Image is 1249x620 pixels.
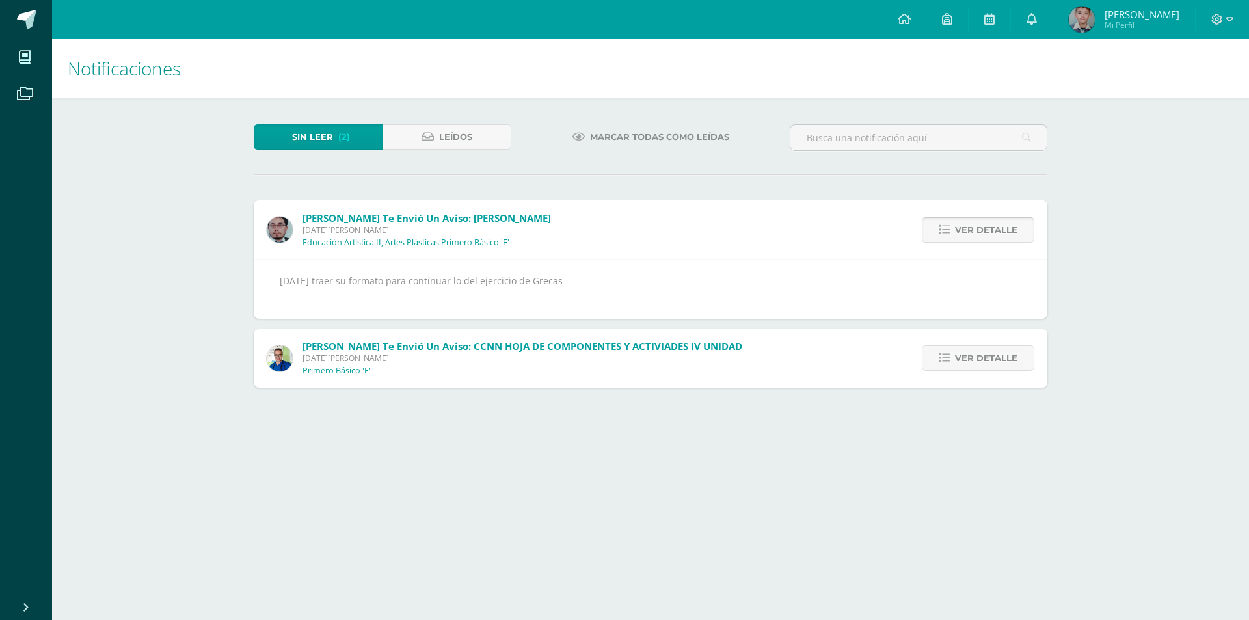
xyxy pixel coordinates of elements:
[383,124,511,150] a: Leídos
[556,124,745,150] a: Marcar todas como leídas
[68,56,181,81] span: Notificaciones
[1069,7,1095,33] img: 202614e4573f8dc58c0c575afb629b9b.png
[302,366,371,376] p: Primero Básico 'E'
[267,217,293,243] img: 5fac68162d5e1b6fbd390a6ac50e103d.png
[590,125,729,149] span: Marcar todas como leídas
[790,125,1047,150] input: Busca una notificación aquí
[267,345,293,371] img: 692ded2a22070436d299c26f70cfa591.png
[302,211,551,224] span: [PERSON_NAME] te envió un aviso: [PERSON_NAME]
[439,125,472,149] span: Leídos
[302,224,551,236] span: [DATE][PERSON_NAME]
[292,125,333,149] span: Sin leer
[955,218,1017,242] span: Ver detalle
[338,125,350,149] span: (2)
[302,237,509,248] p: Educación Artística II, Artes Plásticas Primero Básico 'E'
[302,353,742,364] span: [DATE][PERSON_NAME]
[280,273,1021,305] div: [DATE] traer su formato para continuar lo del ejercicio de Grecas
[302,340,742,353] span: [PERSON_NAME] te envió un aviso: CCNN HOJA DE COMPONENTES Y ACTIVIADES IV UNIDAD
[1105,20,1179,31] span: Mi Perfil
[955,346,1017,370] span: Ver detalle
[1105,8,1179,21] span: [PERSON_NAME]
[254,124,383,150] a: Sin leer(2)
